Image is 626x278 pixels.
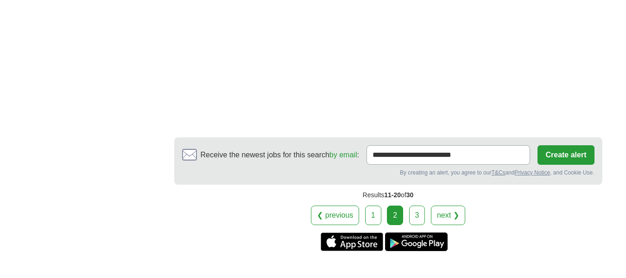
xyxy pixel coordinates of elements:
[201,149,359,161] span: Receive the newest jobs for this search :
[365,206,381,225] a: 1
[311,206,359,225] a: ❮ previous
[537,145,594,165] button: Create alert
[514,169,550,176] a: Privacy Notice
[384,191,401,199] span: 11-20
[182,168,594,177] div: By creating an alert, you agree to our and , and Cookie Use.
[329,151,357,159] a: by email
[174,185,602,206] div: Results of
[385,233,448,251] a: Get the Android app
[491,169,505,176] a: T&Cs
[409,206,425,225] a: 3
[321,233,383,251] a: Get the iPhone app
[387,206,403,225] div: 2
[406,191,414,199] span: 30
[431,206,465,225] a: next ❯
